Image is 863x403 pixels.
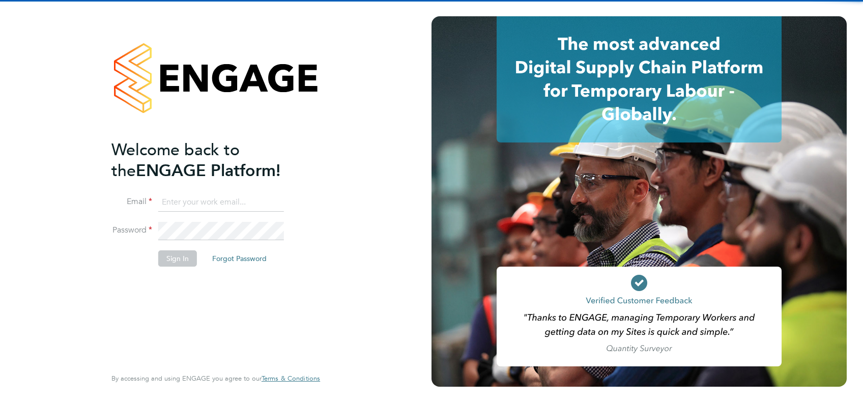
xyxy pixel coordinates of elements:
[262,374,320,383] span: Terms & Conditions
[111,225,152,236] label: Password
[204,250,275,267] button: Forgot Password
[158,250,197,267] button: Sign In
[111,374,320,383] span: By accessing and using ENGAGE you agree to our
[111,196,152,207] label: Email
[262,375,320,383] a: Terms & Conditions
[111,140,240,181] span: Welcome back to the
[158,193,284,212] input: Enter your work email...
[111,139,310,181] h2: ENGAGE Platform!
